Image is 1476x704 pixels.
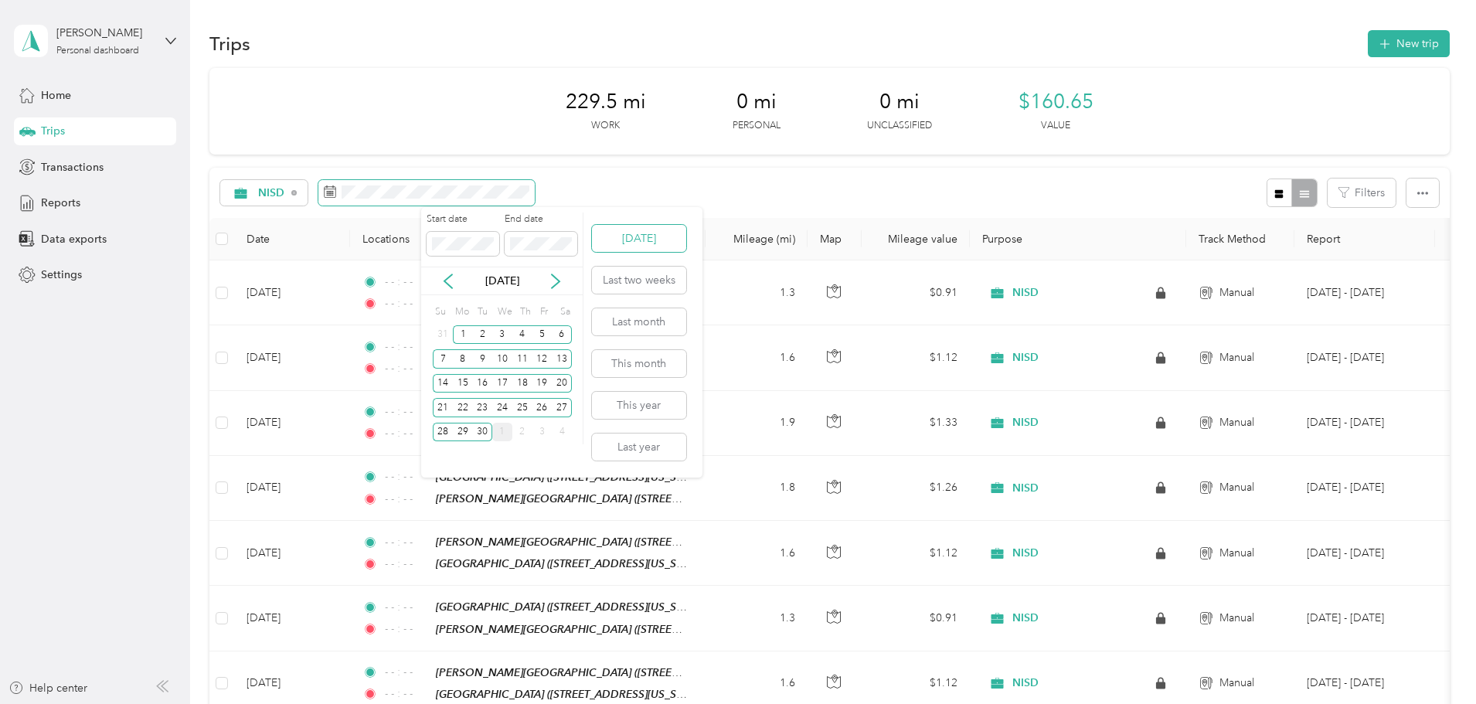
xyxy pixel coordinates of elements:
[706,456,808,521] td: 1.8
[472,349,492,369] div: 9
[505,213,577,226] label: End date
[862,456,970,521] td: $1.26
[41,159,104,175] span: Transactions
[1294,586,1435,651] td: Sep 1 - 30, 2025
[385,599,429,616] span: - - : - -
[1219,675,1254,692] span: Manual
[474,301,489,322] div: Tu
[433,398,453,417] div: 21
[1219,545,1254,562] span: Manual
[808,218,862,260] th: Map
[557,301,572,322] div: Sa
[436,492,792,505] span: [PERSON_NAME][GEOGRAPHIC_DATA] ([STREET_ADDRESS][US_STATE])
[234,218,350,260] th: Date
[512,374,532,393] div: 18
[867,119,932,133] p: Unclassified
[492,325,512,345] div: 3
[209,36,250,52] h1: Trips
[552,423,572,442] div: 4
[1328,179,1396,207] button: Filters
[385,491,429,508] span: - - : - -
[472,398,492,417] div: 23
[532,398,553,417] div: 26
[736,90,777,114] span: 0 mi
[512,349,532,369] div: 11
[385,425,429,442] span: - - : - -
[1368,30,1450,57] button: New trip
[552,349,572,369] div: 13
[862,260,970,325] td: $0.91
[537,301,552,322] div: Fr
[453,349,473,369] div: 8
[518,301,532,322] div: Th
[1294,218,1435,260] th: Report
[436,623,792,636] span: [PERSON_NAME][GEOGRAPHIC_DATA] ([STREET_ADDRESS][US_STATE])
[9,680,87,696] div: Help center
[706,325,808,390] td: 1.6
[427,213,499,226] label: Start date
[552,374,572,393] div: 20
[592,225,686,252] button: [DATE]
[385,338,429,355] span: - - : - -
[492,349,512,369] div: 10
[552,398,572,417] div: 27
[433,301,447,322] div: Su
[1294,260,1435,325] td: Sep 1 - 30, 2025
[453,374,473,393] div: 15
[385,556,429,573] span: - - : - -
[512,423,532,442] div: 2
[862,586,970,651] td: $0.91
[436,536,792,549] span: [PERSON_NAME][GEOGRAPHIC_DATA] ([STREET_ADDRESS][US_STATE])
[512,325,532,345] div: 4
[56,25,153,41] div: [PERSON_NAME]
[532,349,553,369] div: 12
[436,600,705,614] span: [GEOGRAPHIC_DATA] ([STREET_ADDRESS][US_STATE])
[436,666,792,679] span: [PERSON_NAME][GEOGRAPHIC_DATA] ([STREET_ADDRESS][US_STATE])
[532,374,553,393] div: 19
[492,398,512,417] div: 24
[592,392,686,419] button: This year
[453,301,470,322] div: Mo
[566,90,646,114] span: 229.5 mi
[1012,351,1039,365] span: NISD
[862,325,970,390] td: $1.12
[453,398,473,417] div: 22
[492,423,512,442] div: 1
[433,325,453,345] div: 31
[234,586,350,651] td: [DATE]
[1012,416,1039,430] span: NISD
[592,308,686,335] button: Last month
[234,521,350,586] td: [DATE]
[532,423,553,442] div: 3
[234,391,350,456] td: [DATE]
[970,218,1186,260] th: Purpose
[591,119,620,133] p: Work
[56,46,139,56] div: Personal dashboard
[532,325,553,345] div: 5
[470,273,535,289] p: [DATE]
[1012,676,1039,690] span: NISD
[234,260,350,325] td: [DATE]
[350,218,706,260] th: Locations
[453,325,473,345] div: 1
[1012,481,1039,495] span: NISD
[234,325,350,390] td: [DATE]
[1012,286,1039,300] span: NISD
[862,391,970,456] td: $1.33
[1012,546,1039,560] span: NISD
[706,586,808,651] td: 1.3
[234,456,350,521] td: [DATE]
[453,423,473,442] div: 29
[552,325,572,345] div: 6
[1219,610,1254,627] span: Manual
[433,423,453,442] div: 28
[706,260,808,325] td: 1.3
[1219,284,1254,301] span: Manual
[1389,617,1476,704] iframe: Everlance-gr Chat Button Frame
[862,218,970,260] th: Mileage value
[706,391,808,456] td: 1.9
[1019,90,1093,114] span: $160.65
[1219,349,1254,366] span: Manual
[1219,414,1254,431] span: Manual
[862,521,970,586] td: $1.12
